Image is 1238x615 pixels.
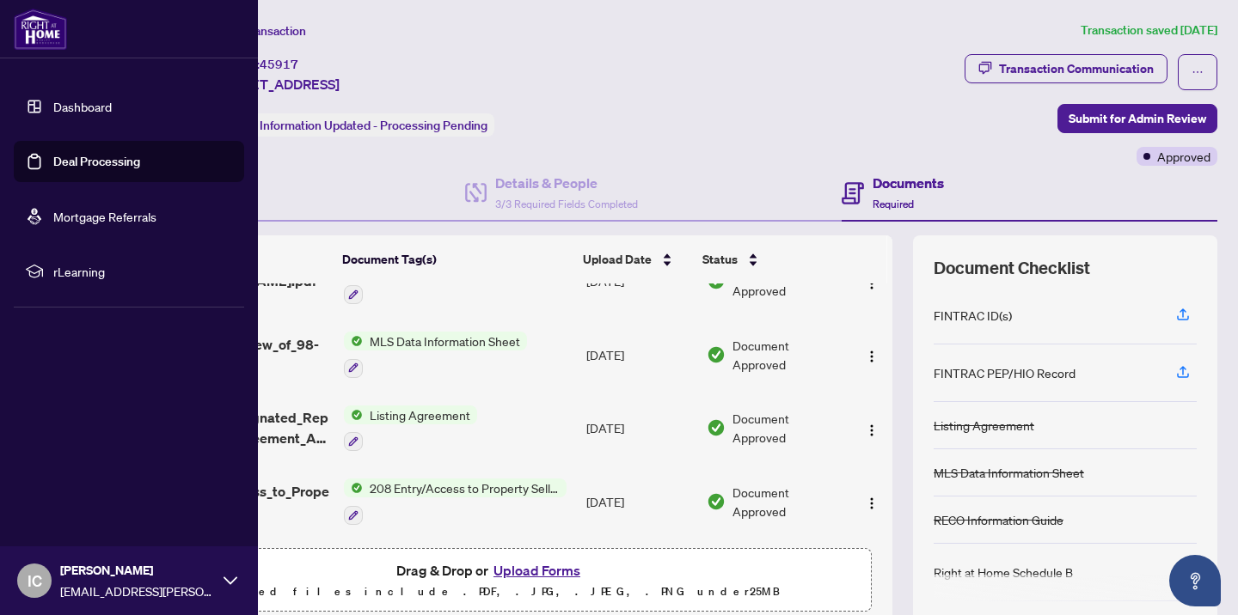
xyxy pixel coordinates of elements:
[213,74,340,94] span: [STREET_ADDRESS]
[858,488,886,515] button: Logo
[53,99,112,114] a: Dashboard
[707,492,726,511] img: Document Status
[865,423,879,437] img: Logo
[707,418,726,437] img: Document Status
[865,277,879,290] img: Logo
[53,209,156,224] a: Mortgage Referrals
[696,235,845,283] th: Status
[1081,21,1217,40] article: Transaction saved [DATE]
[965,54,1168,83] button: Transaction Communication
[28,569,42,593] span: IC
[934,306,1012,325] div: FINTRAC ID(s)
[732,409,843,447] span: Document Approved
[732,336,843,374] span: Document Approved
[344,478,363,497] img: Status Icon
[1169,555,1221,606] button: Open asap
[858,414,886,441] button: Logo
[495,198,638,210] span: 3/3 Required Fields Completed
[865,350,879,363] img: Logo
[934,256,1090,280] span: Document Checklist
[1057,104,1217,133] button: Submit for Admin Review
[934,416,1034,435] div: Listing Agreement
[344,478,567,525] button: Status Icon208 Entry/Access to Property Seller Acknowledgement
[702,250,738,269] span: Status
[579,465,700,539] td: [DATE]
[344,405,477,452] button: Status IconListing Agreement
[579,392,700,466] td: [DATE]
[335,235,577,283] th: Document Tag(s)
[344,405,363,424] img: Status Icon
[576,235,696,283] th: Upload Date
[260,118,487,133] span: Information Updated - Processing Pending
[858,341,886,368] button: Logo
[1192,66,1204,78] span: ellipsis
[1069,105,1206,132] span: Submit for Admin Review
[60,582,215,600] span: [EMAIL_ADDRESS][PERSON_NAME][DOMAIN_NAME]
[260,57,298,72] span: 45917
[344,332,363,350] img: Status Icon
[934,510,1063,529] div: RECO Information Guide
[1157,147,1210,166] span: Approved
[121,582,861,602] p: Supported files include .PDF, .JPG, .JPEG, .PNG under 25 MB
[583,250,652,269] span: Upload Date
[214,23,306,39] span: View Transaction
[873,198,914,210] span: Required
[707,345,726,364] img: Document Status
[60,561,215,580] span: [PERSON_NAME]
[363,478,567,497] span: 208 Entry/Access to Property Seller Acknowledgement
[579,318,700,392] td: [DATE]
[999,55,1154,82] div: Transaction Communication
[732,483,843,521] span: Document Approved
[488,559,585,582] button: Upload Forms
[865,496,879,510] img: Logo
[396,559,585,582] span: Drag & Drop or
[873,173,944,193] h4: Documents
[363,405,477,424] span: Listing Agreement
[14,9,67,50] img: logo
[53,154,140,169] a: Deal Processing
[111,549,871,612] span: Drag & Drop orUpload FormsSupported files include .PDF, .JPG, .JPEG, .PNG under25MB
[213,113,494,137] div: Status:
[934,463,1084,482] div: MLS Data Information Sheet
[495,173,638,193] h4: Details & People
[53,262,232,281] span: rLearning
[344,332,527,378] button: Status IconMLS Data Information Sheet
[934,363,1076,382] div: FINTRAC PEP/HIO Record
[363,332,527,350] span: MLS Data Information Sheet
[934,563,1073,582] div: Right at Home Schedule B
